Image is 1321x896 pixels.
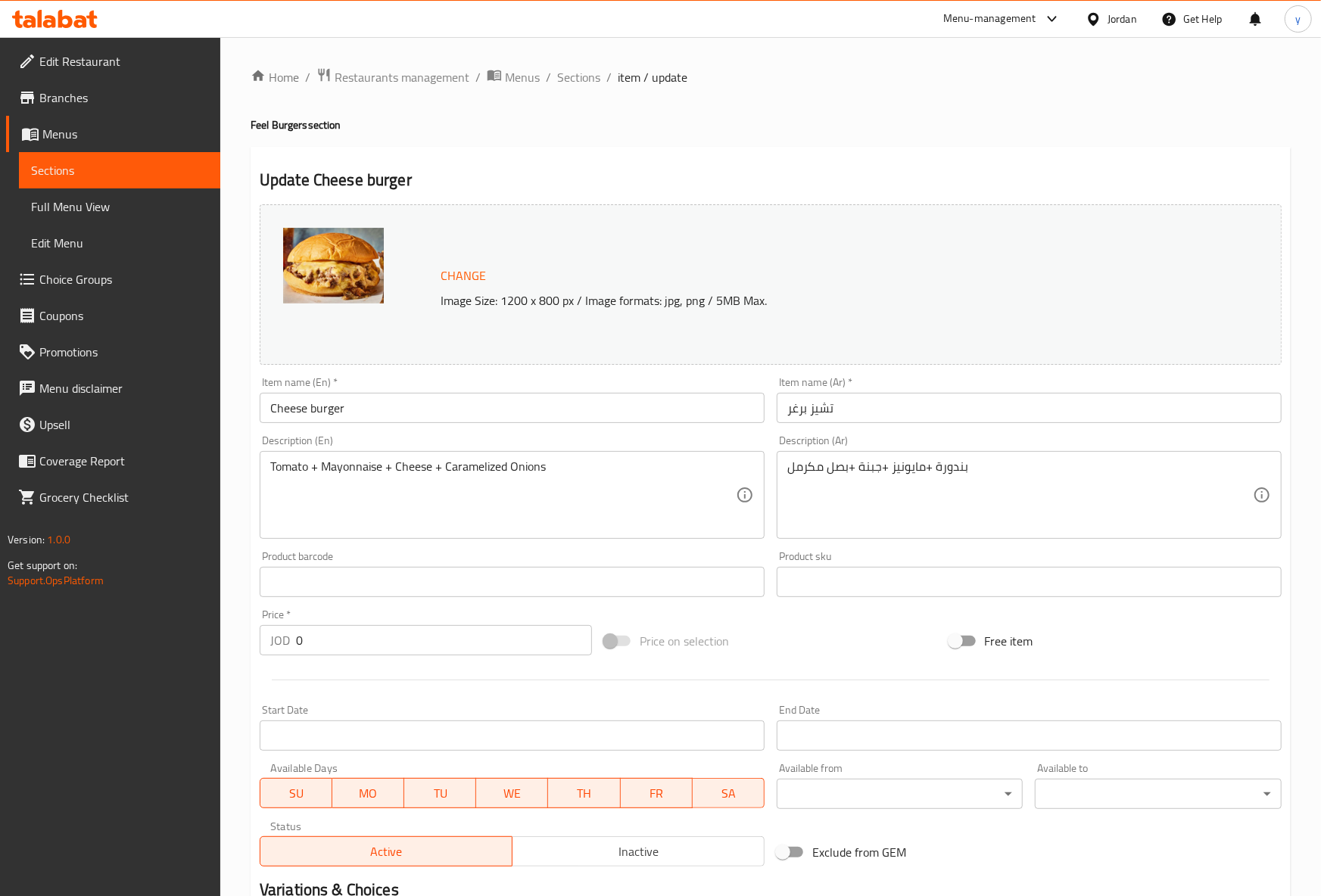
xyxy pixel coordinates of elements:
[8,555,77,575] span: Get support on:
[699,782,759,804] span: SA
[627,782,687,804] span: FR
[435,260,492,291] button: Change
[305,68,310,86] li: /
[39,415,208,434] span: Upsell
[335,68,469,86] span: Restaurants management
[270,631,290,649] p: JOD
[296,625,592,655] input: Please enter price
[19,188,220,225] a: Full Menu View
[39,343,208,361] span: Promotions
[482,782,542,804] span: WE
[8,530,45,549] span: Version:
[266,841,506,863] span: Active
[260,169,1282,191] h2: Update Cheese burger
[39,270,208,288] span: Choice Groups
[6,406,220,443] a: Upsell
[441,265,486,287] span: Change
[31,161,208,179] span: Sections
[260,567,765,597] input: Please enter product barcode
[39,488,208,506] span: Grocery Checklist
[338,782,398,804] span: MO
[435,291,1166,310] p: Image Size: 1200 x 800 px / Image formats: jpg, png / 5MB Max.
[693,778,765,808] button: SA
[943,10,1036,28] div: Menu-management
[6,116,220,152] a: Menus
[6,297,220,334] a: Coupons
[6,43,220,79] a: Edit Restaurant
[557,68,600,86] a: Sections
[283,228,384,303] img: mmw_638937712873912928
[777,393,1282,423] input: Enter name Ar
[251,117,1291,132] h4: Feel Burgers section
[404,778,476,808] button: TU
[512,836,765,866] button: Inactive
[1108,11,1137,27] div: Jordan
[606,68,612,86] li: /
[39,452,208,470] span: Coverage Report
[8,571,104,590] a: Support.OpsPlatform
[476,778,548,808] button: WE
[260,393,765,423] input: Enter name En
[39,89,208,107] span: Branches
[554,782,614,804] span: TH
[332,778,404,808] button: MO
[6,443,220,479] a: Coverage Report
[777,567,1282,597] input: Please enter product sku
[39,306,208,325] span: Coupons
[6,334,220,370] a: Promotions
[487,67,540,87] a: Menus
[266,782,326,804] span: SU
[777,779,1023,809] div: ​
[260,836,513,866] button: Active
[251,68,299,86] a: Home
[410,782,470,804] span: TU
[39,52,208,70] span: Edit Restaurant
[39,379,208,397] span: Menu disclaimer
[546,68,551,86] li: /
[316,67,469,87] a: Restaurants management
[985,632,1033,650] span: Free item
[621,778,693,808] button: FR
[1035,779,1282,809] div: ​
[19,225,220,261] a: Edit Menu
[519,841,759,863] span: Inactive
[1295,11,1301,27] span: y
[812,843,906,861] span: Exclude from GEM
[270,459,736,531] textarea: Tomato + Mayonnaise + Cheese + Caramelized Onions
[640,632,729,650] span: Price on selection
[787,459,1253,531] textarea: بندورة +مايونيز +جبنة +بصل مكرمل
[505,68,540,86] span: Menus
[47,530,70,549] span: 1.0.0
[31,198,208,216] span: Full Menu View
[6,261,220,297] a: Choice Groups
[6,479,220,515] a: Grocery Checklist
[251,67,1291,87] nav: breadcrumb
[31,234,208,252] span: Edit Menu
[19,152,220,188] a: Sections
[260,778,332,808] button: SU
[6,79,220,116] a: Branches
[618,68,687,86] span: item / update
[6,370,220,406] a: Menu disclaimer
[548,778,620,808] button: TH
[475,68,481,86] li: /
[42,125,208,143] span: Menus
